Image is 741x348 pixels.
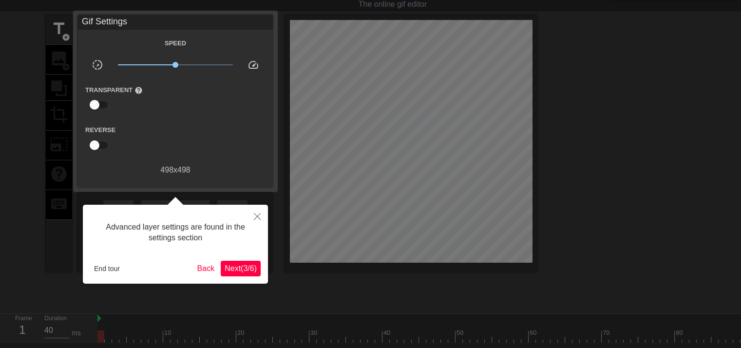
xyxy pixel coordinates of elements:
button: Back [193,261,219,276]
div: Advanced layer settings are found in the settings section [90,212,261,253]
button: End tour [90,261,124,276]
button: Next [221,261,261,276]
span: Next ( 3 / 6 ) [225,264,257,272]
button: Close [247,205,268,227]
